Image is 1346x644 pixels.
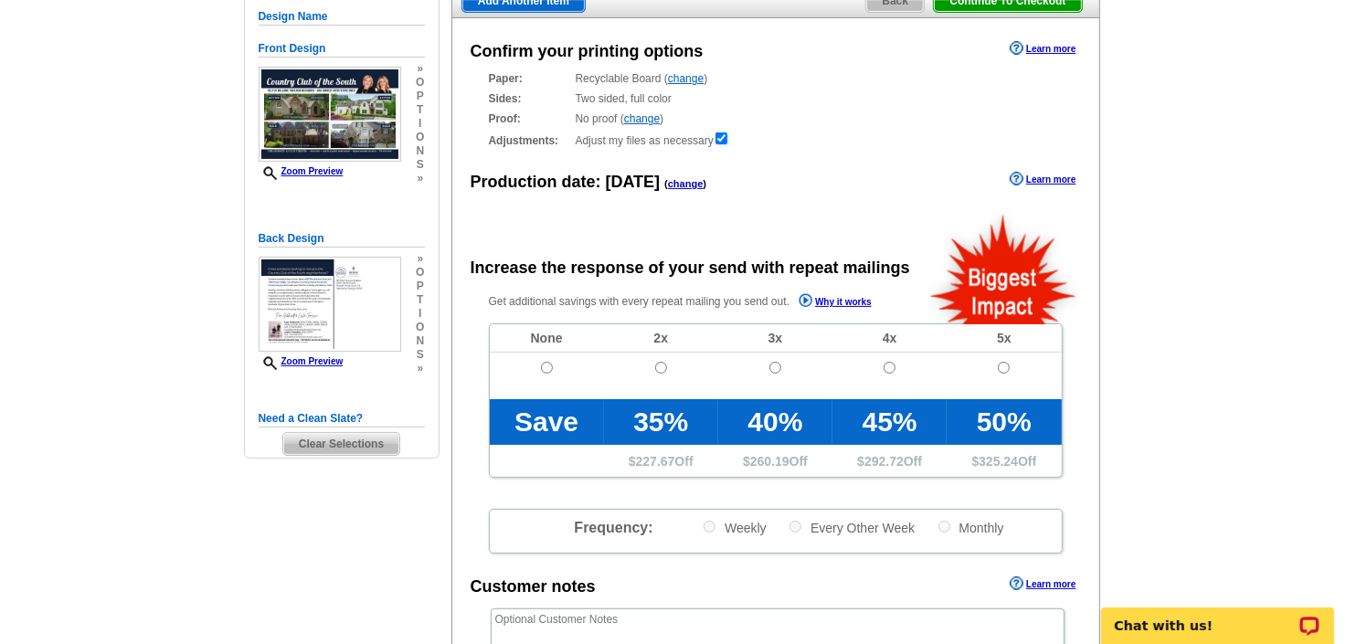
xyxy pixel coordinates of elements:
td: 5x [947,324,1061,353]
div: No proof ( ) [489,111,1063,127]
input: Monthly [938,521,950,533]
span: s [416,158,424,172]
img: small-thumb.jpg [259,67,401,162]
td: Save [490,399,604,445]
a: Zoom Preview [259,166,344,176]
a: Learn more [1010,576,1076,591]
a: change [668,72,704,85]
img: biggestImpact.png [928,212,1079,324]
td: 40% [718,399,832,445]
span: t [416,103,424,117]
span: o [416,76,424,90]
strong: Proof: [489,111,570,127]
h5: Front Design [259,40,425,58]
span: » [416,62,424,76]
img: small-thumb.jpg [259,257,401,352]
span: i [416,117,424,131]
span: p [416,280,424,293]
div: Increase the response of your send with repeat mailings [471,256,910,280]
a: change [624,112,660,125]
a: Why it works [799,293,872,312]
span: Clear Selections [283,433,399,455]
span: » [416,252,424,266]
span: i [416,307,424,321]
strong: Adjustments: [489,132,570,149]
span: n [416,144,424,158]
span: » [416,362,424,375]
span: s [416,348,424,362]
td: $ Off [604,445,718,477]
td: $ Off [947,445,1061,477]
span: 292.72 [864,454,904,469]
strong: Paper: [489,70,570,87]
strong: Sides: [489,90,570,107]
div: Customer notes [471,575,596,599]
span: o [416,266,424,280]
div: Recyclable Board ( ) [489,70,1063,87]
td: 45% [832,399,947,445]
span: 260.19 [750,454,790,469]
td: 35% [604,399,718,445]
div: Two sided, full color [489,90,1063,107]
iframe: LiveChat chat widget [1089,586,1346,644]
span: » [416,172,424,185]
div: Production date: [471,170,707,195]
div: Adjust my files as necessary [489,131,1063,149]
h5: Back Design [259,230,425,248]
span: 227.67 [636,454,675,469]
p: Get additional savings with every repeat mailing you send out. [489,291,911,312]
h5: Design Name [259,8,425,26]
label: Weekly [702,519,767,536]
span: n [416,334,424,348]
td: 50% [947,399,1061,445]
a: Zoom Preview [259,356,344,366]
td: 3x [718,324,832,353]
label: Every Other Week [788,519,915,536]
input: Every Other Week [790,521,801,533]
span: o [416,321,424,334]
span: Frequency: [574,520,652,535]
span: 325.24 [979,454,1018,469]
span: t [416,293,424,307]
td: $ Off [832,445,947,477]
a: Learn more [1010,41,1076,56]
h5: Need a Clean Slate? [259,410,425,428]
a: Learn more [1010,172,1076,186]
span: o [416,131,424,144]
div: Confirm your printing options [471,39,704,64]
span: [DATE] [606,173,661,191]
span: p [416,90,424,103]
a: change [668,178,704,189]
td: None [490,324,604,353]
td: $ Off [718,445,832,477]
td: 4x [832,324,947,353]
input: Weekly [704,521,715,533]
label: Monthly [937,519,1004,536]
td: 2x [604,324,718,353]
span: ( ) [664,178,706,189]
